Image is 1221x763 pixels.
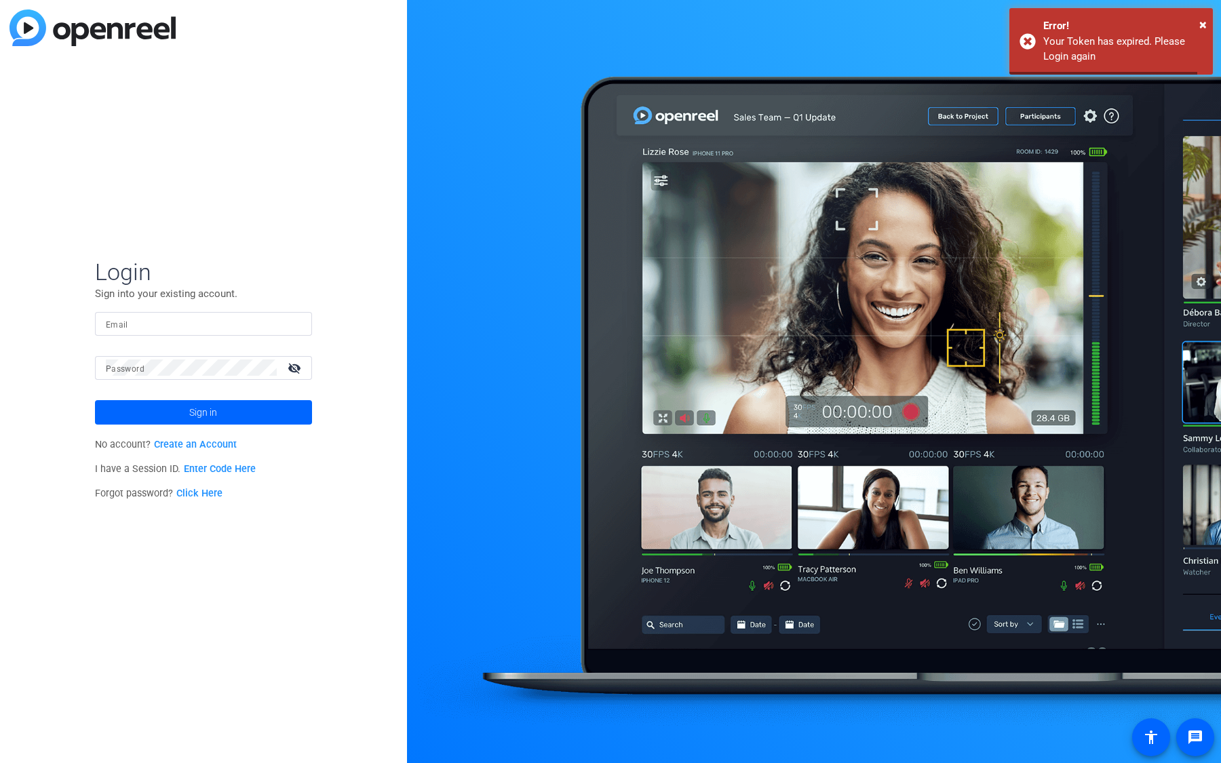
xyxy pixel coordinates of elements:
div: Your Token has expired. Please Login again [1043,34,1203,64]
button: Close [1199,14,1207,35]
img: blue-gradient.svg [9,9,176,46]
mat-icon: visibility_off [279,358,312,378]
a: Click Here [176,488,222,499]
mat-icon: accessibility [1143,729,1159,745]
span: Forgot password? [95,488,222,499]
p: Sign into your existing account. [95,286,312,301]
input: Enter Email Address [106,315,301,332]
span: Sign in [189,395,217,429]
span: No account? [95,439,237,450]
span: Login [95,258,312,286]
div: Error! [1043,18,1203,34]
mat-label: Password [106,364,144,374]
span: × [1199,16,1207,33]
mat-label: Email [106,320,128,330]
button: Sign in [95,400,312,425]
a: Enter Code Here [184,463,256,475]
mat-icon: message [1187,729,1203,745]
a: Create an Account [154,439,237,450]
span: I have a Session ID. [95,463,256,475]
